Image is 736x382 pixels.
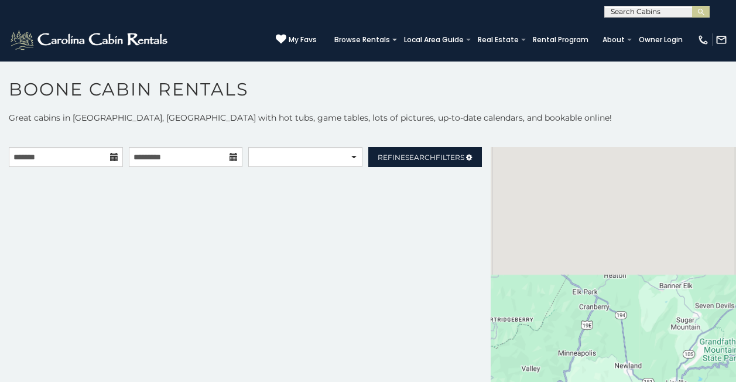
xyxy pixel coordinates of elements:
[527,32,594,48] a: Rental Program
[597,32,631,48] a: About
[378,153,464,162] span: Refine Filters
[328,32,396,48] a: Browse Rentals
[368,147,482,167] a: RefineSearchFilters
[716,34,727,46] img: mail-regular-white.png
[398,32,470,48] a: Local Area Guide
[697,34,709,46] img: phone-regular-white.png
[276,34,317,46] a: My Favs
[472,32,525,48] a: Real Estate
[633,32,689,48] a: Owner Login
[405,153,436,162] span: Search
[289,35,317,45] span: My Favs
[9,28,171,52] img: White-1-2.png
